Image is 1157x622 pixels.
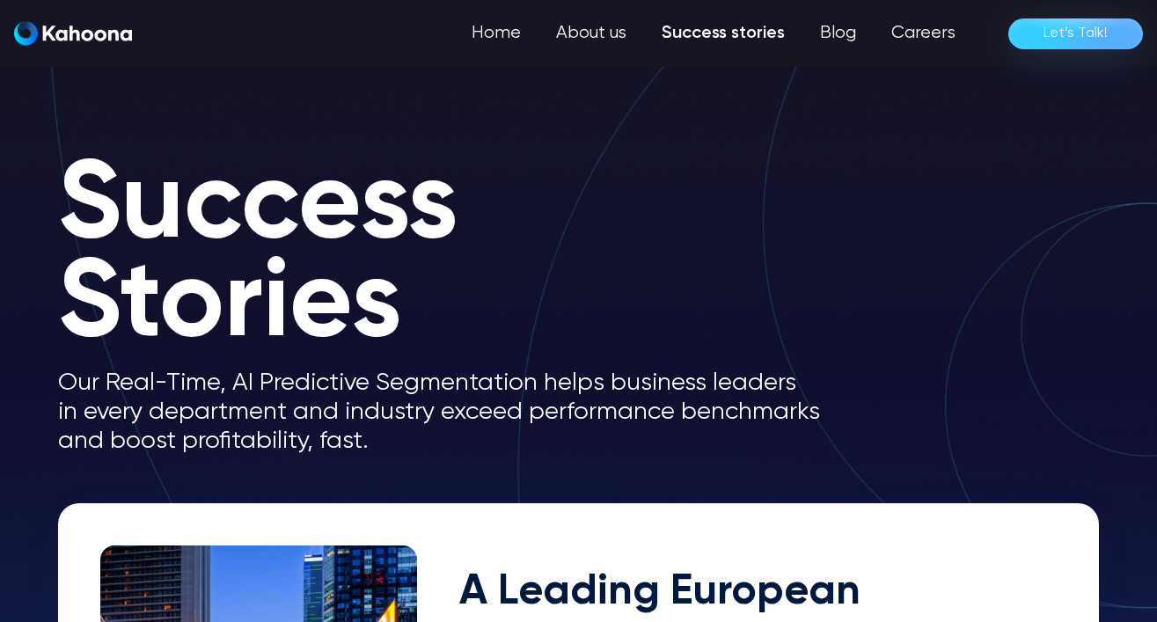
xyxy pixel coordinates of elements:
[1008,18,1143,49] a: Let’s Talk!
[874,16,973,51] a: Careers
[802,16,874,51] a: Blog
[538,16,644,51] a: About us
[1043,19,1108,48] div: Let’s Talk!
[58,369,850,456] p: Our Real-Time, AI Predictive Segmentation helps business leaders in every department and industry...
[14,21,132,47] a: home
[58,158,850,355] h1: Success Stories
[14,21,132,46] img: Kahoona logo white
[454,16,538,51] a: Home
[644,16,802,51] a: Success stories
